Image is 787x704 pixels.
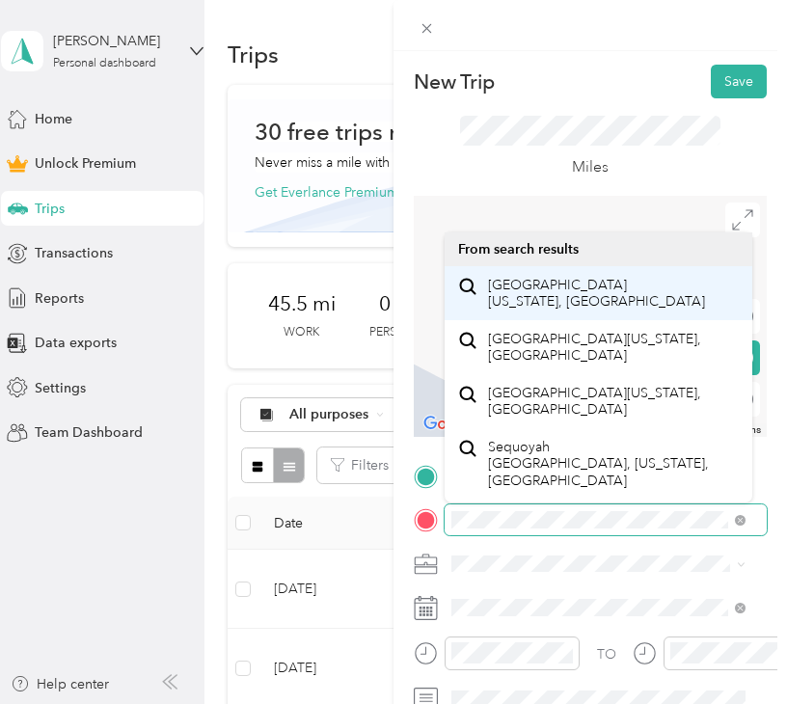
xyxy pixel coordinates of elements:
[572,155,609,179] p: Miles
[679,596,787,704] iframe: Everlance-gr Chat Button Frame
[414,68,495,95] p: New Trip
[419,412,482,437] img: Google
[488,385,739,419] span: [GEOGRAPHIC_DATA][US_STATE], [GEOGRAPHIC_DATA]
[419,412,482,437] a: Open this area in Google Maps (opens a new window)
[711,65,767,98] button: Save
[488,331,739,365] span: [GEOGRAPHIC_DATA][US_STATE], [GEOGRAPHIC_DATA]
[488,439,739,490] span: Sequoyah [GEOGRAPHIC_DATA], [US_STATE], [GEOGRAPHIC_DATA]
[597,644,616,664] div: TO
[458,241,579,257] span: From search results
[488,277,705,311] span: [GEOGRAPHIC_DATA] [US_STATE], [GEOGRAPHIC_DATA]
